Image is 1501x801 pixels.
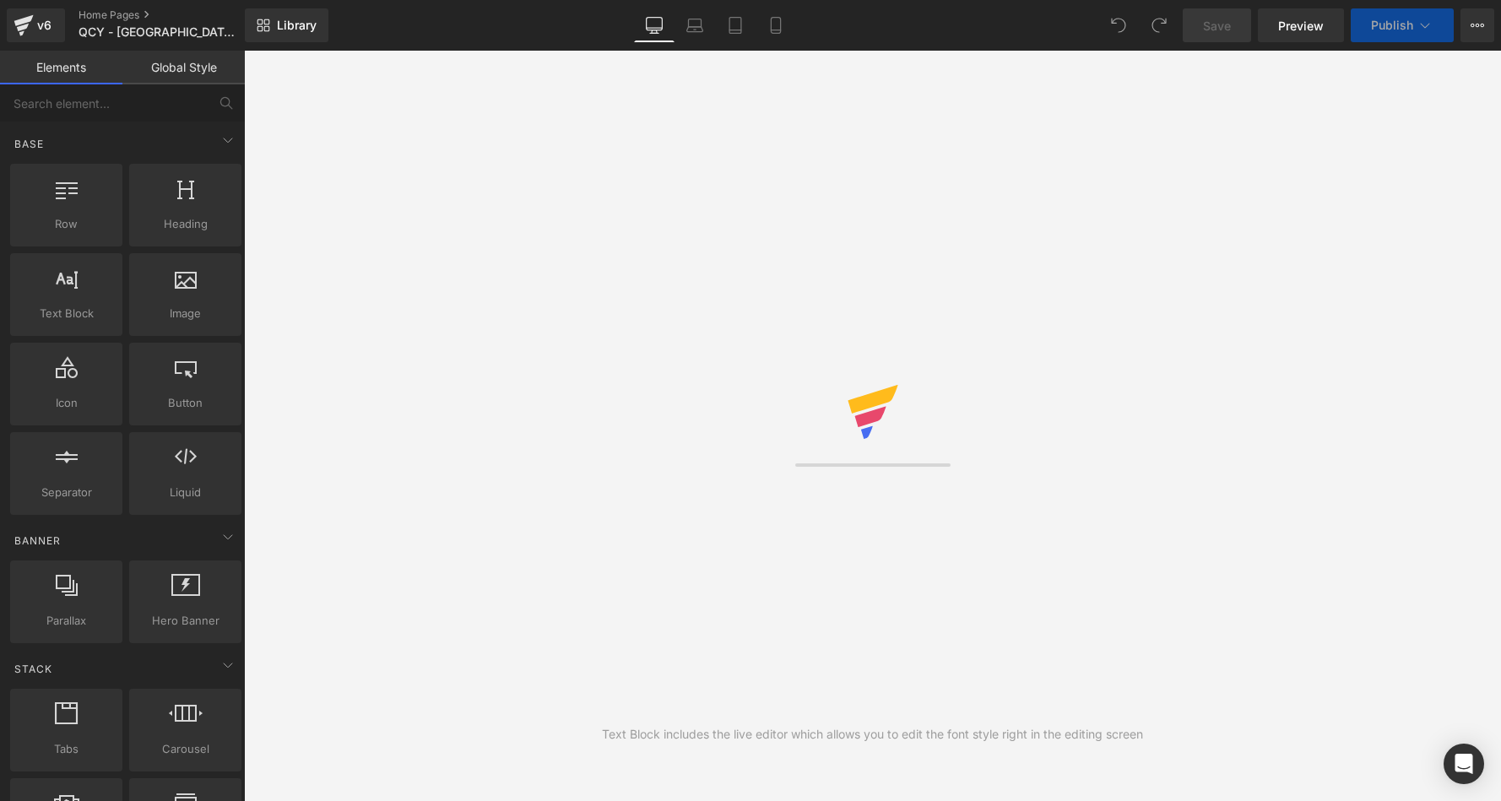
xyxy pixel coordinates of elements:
button: Redo [1142,8,1176,42]
span: Tabs [15,740,117,758]
span: Hero Banner [134,612,236,630]
a: Home Pages [79,8,269,22]
span: Banner [13,533,62,549]
a: Preview [1258,8,1344,42]
span: Icon [15,394,117,412]
a: Tablet [715,8,756,42]
span: Publish [1371,19,1413,32]
span: Library [277,18,317,33]
span: Carousel [134,740,236,758]
span: Preview [1278,17,1324,35]
a: Desktop [634,8,675,42]
a: Global Style [122,51,245,84]
span: Row [15,215,117,233]
span: Separator [15,484,117,501]
span: Parallax [15,612,117,630]
button: Publish [1351,8,1454,42]
a: Laptop [675,8,715,42]
span: Text Block [15,305,117,322]
a: Mobile [756,8,796,42]
div: Open Intercom Messenger [1444,744,1484,784]
span: Heading [134,215,236,233]
span: Stack [13,661,54,677]
button: More [1460,8,1494,42]
a: v6 [7,8,65,42]
span: Button [134,394,236,412]
span: Save [1203,17,1231,35]
button: Undo [1102,8,1135,42]
span: QCY - [GEOGRAPHIC_DATA]™ [79,25,237,39]
span: Image [134,305,236,322]
div: Text Block includes the live editor which allows you to edit the font style right in the editing ... [602,725,1143,744]
span: Base [13,136,46,152]
div: v6 [34,14,55,36]
a: New Library [245,8,328,42]
span: Liquid [134,484,236,501]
